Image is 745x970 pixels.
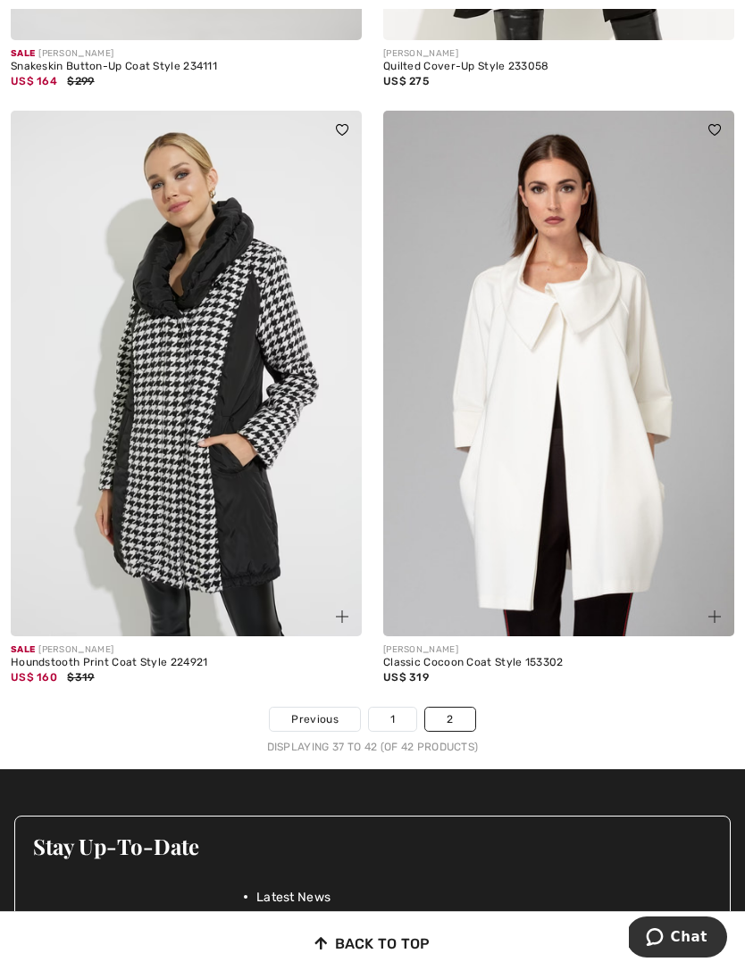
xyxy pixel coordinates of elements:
div: Quilted Cover-Up Style 233058 [383,61,734,73]
span: Latest News [256,888,331,907]
span: Sale [11,644,35,655]
img: plus_v2.svg [336,610,348,623]
span: US$ 275 [383,75,429,87]
span: US$ 164 [11,75,57,87]
a: 2 [425,708,474,731]
span: Deals And Promotions [256,907,387,925]
a: 1 [369,708,416,731]
span: US$ 319 [383,671,429,684]
h3: Stay Up-To-Date [33,834,712,858]
div: [PERSON_NAME] [383,47,734,61]
img: heart_black_full.svg [336,124,348,135]
a: Previous [270,708,359,731]
iframe: Opens a widget where you can chat to one of our agents [629,916,727,961]
div: [PERSON_NAME] [383,643,734,657]
span: $299 [67,75,94,87]
div: Houndstooth Print Coat Style 224921 [11,657,362,669]
span: Previous [291,711,338,727]
div: Snakeskin Button-Up Coat Style 234111 [11,61,362,73]
div: [PERSON_NAME] [11,643,362,657]
div: [PERSON_NAME] [11,47,362,61]
img: Joseph Ribkoff Houndstooth Print Coat Style 224921. Black/Vanilla [11,111,362,637]
img: heart_black_full.svg [708,124,721,135]
div: Classic Cocoon Coat Style 153302 [383,657,734,669]
span: Sale [11,48,35,59]
img: plus_v2.svg [708,610,721,623]
img: Classic Cocoon Coat Style 153302. Vanilla 30 [383,111,734,637]
span: US$ 160 [11,671,57,684]
span: $319 [67,671,94,684]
